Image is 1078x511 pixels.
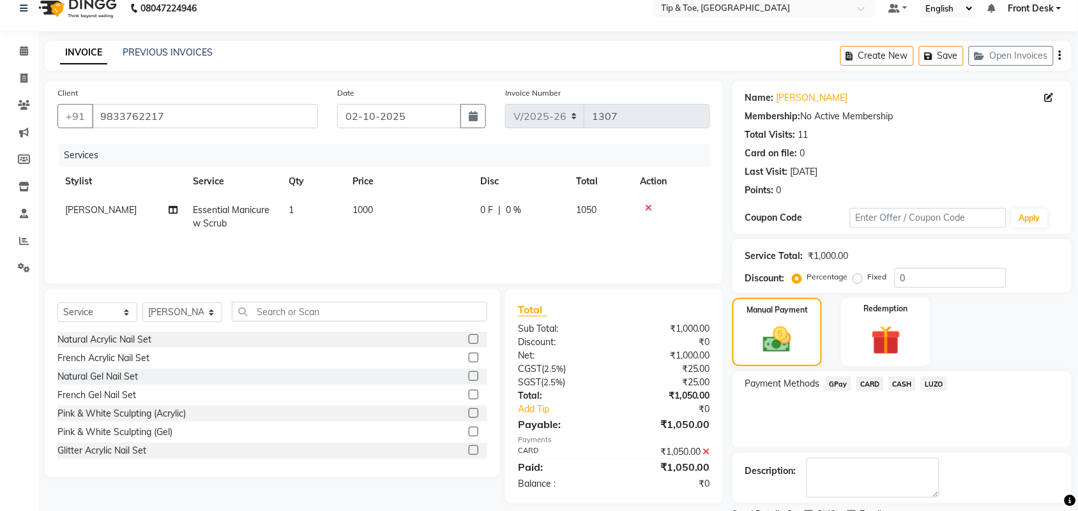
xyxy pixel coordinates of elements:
span: CGST [518,363,542,374]
div: ₹1,050.00 [614,389,720,403]
button: +91 [57,104,93,128]
div: Coupon Code [745,211,850,225]
button: Create New [840,46,914,66]
th: Total [568,167,632,196]
span: 2.5% [543,377,563,387]
div: ₹0 [614,477,720,491]
th: Service [185,167,281,196]
div: ₹1,050.00 [614,417,720,432]
a: Add Tip [508,403,632,416]
button: Apply [1012,209,1048,228]
div: 0 [777,184,782,197]
div: ( ) [508,376,614,389]
th: Price [345,167,473,196]
span: 2.5% [544,364,563,374]
div: No Active Membership [745,110,1059,123]
div: Natural Acrylic Nail Set [57,333,151,346]
div: Service Total: [745,249,803,263]
div: Natural Gel Nail Set [57,370,138,383]
th: Qty [281,167,345,196]
span: GPay [825,376,851,391]
div: Services [59,144,720,167]
th: Action [632,167,710,196]
label: Date [337,87,354,99]
div: ₹1,050.00 [614,445,720,459]
label: Percentage [807,271,848,283]
div: ₹0 [632,403,720,416]
button: Save [919,46,964,66]
div: Paid: [508,459,614,475]
span: 0 F [480,204,493,217]
div: Description: [745,464,796,478]
a: [PERSON_NAME] [777,91,848,105]
input: Search or Scan [232,302,487,322]
div: [DATE] [791,165,818,179]
th: Stylist [57,167,185,196]
input: Search by Name/Mobile/Email/Code [92,104,318,128]
div: French Gel Nail Set [57,389,136,402]
span: 0 % [506,204,521,217]
div: Membership: [745,110,801,123]
span: Front Desk [1008,2,1054,15]
div: Card on file: [745,147,798,160]
label: Invoice Number [505,87,561,99]
div: ( ) [508,362,614,376]
label: Client [57,87,78,99]
div: Payments [518,434,710,445]
div: Points: [745,184,774,197]
div: 11 [798,128,808,142]
label: Fixed [868,271,887,283]
div: ₹25.00 [614,376,720,389]
label: Manual Payment [747,304,808,316]
div: Last Visit: [745,165,788,179]
div: Net: [508,349,614,362]
span: 1050 [576,204,596,216]
div: Discount: [745,272,785,285]
button: Open Invoices [969,46,1054,66]
span: SGST [518,376,541,388]
span: LUZO [921,376,947,391]
span: 1 [289,204,294,216]
span: [PERSON_NAME] [65,204,137,216]
div: French Acrylic Nail Set [57,352,149,365]
span: CARD [856,376,884,391]
label: Redemption [864,303,908,315]
input: Enter Offer / Coupon Code [850,208,1006,228]
img: _gift.svg [862,322,910,359]
div: Total Visits: [745,128,796,142]
th: Disc [473,167,568,196]
div: ₹25.00 [614,362,720,376]
div: Balance : [508,477,614,491]
div: Payable: [508,417,614,432]
div: Pink & White Sculpting (Gel) [57,426,172,439]
a: INVOICE [60,41,107,64]
div: 0 [800,147,805,160]
div: CARD [508,445,614,459]
div: ₹1,000.00 [614,322,720,336]
span: CASH [889,376,916,391]
div: Discount: [508,336,614,349]
span: 1000 [353,204,373,216]
span: Essential Manicure w Scrub [193,204,269,229]
div: ₹1,000.00 [808,249,849,263]
span: Total [518,303,547,316]
div: Pink & White Sculpting (Acrylic) [57,407,186,420]
div: ₹1,000.00 [614,349,720,362]
img: _cash.svg [754,323,800,356]
div: Sub Total: [508,322,614,336]
div: Total: [508,389,614,403]
div: Name: [745,91,774,105]
span: | [498,204,501,217]
a: PREVIOUS INVOICES [123,47,213,58]
div: ₹0 [614,336,720,349]
div: ₹1,050.00 [614,459,720,475]
span: Payment Methods [745,377,820,390]
div: Glitter Acrylic Nail Set [57,444,146,457]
